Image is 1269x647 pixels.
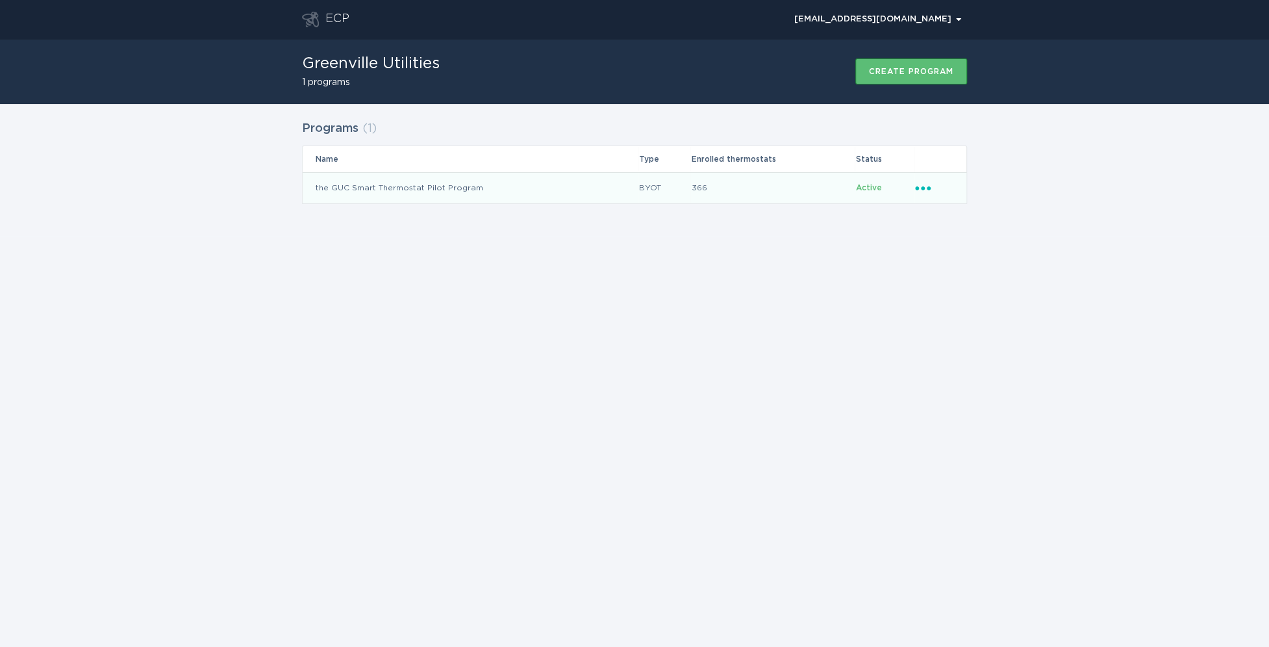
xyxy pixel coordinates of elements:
div: Popover menu [788,10,967,29]
button: Create program [855,58,967,84]
div: [EMAIL_ADDRESS][DOMAIN_NAME] [794,16,961,23]
th: Name [303,146,638,172]
div: ECP [325,12,349,27]
span: Active [855,184,881,192]
span: ( 1 ) [362,123,377,134]
th: Type [638,146,691,172]
td: 366 [690,172,855,203]
tr: 5d672ec003d04d4b9f6bf6b39fe91da4 [303,172,966,203]
div: Popover menu [915,181,953,195]
div: Create program [869,68,953,75]
button: Go to dashboard [302,12,319,27]
td: BYOT [638,172,691,203]
h2: 1 programs [302,78,440,87]
tr: Table Headers [303,146,966,172]
th: Status [855,146,914,172]
h2: Programs [302,117,358,140]
h1: Greenville Utilities [302,56,440,71]
td: the GUC Smart Thermostat Pilot Program [303,172,638,203]
button: Open user account details [788,10,967,29]
th: Enrolled thermostats [690,146,855,172]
